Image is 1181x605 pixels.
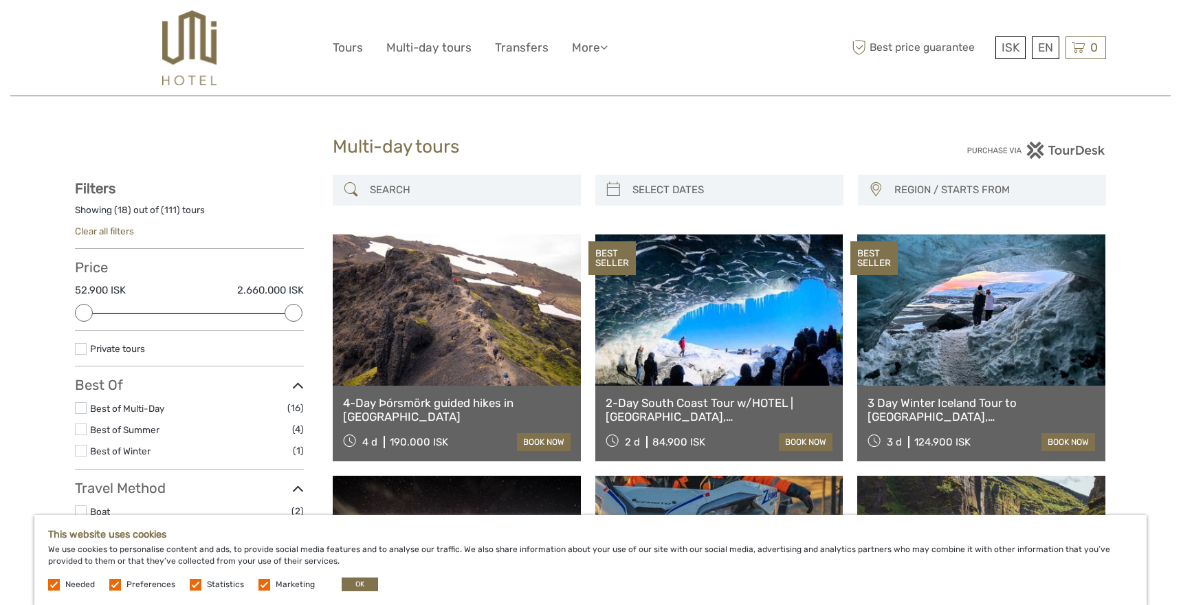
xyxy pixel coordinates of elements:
[90,506,110,517] a: Boat
[292,421,304,437] span: (4)
[207,579,244,591] label: Statistics
[887,436,902,448] span: 3 d
[1002,41,1019,54] span: ISK
[652,436,705,448] div: 84.900 ISK
[779,433,832,451] a: book now
[495,38,549,58] a: Transfers
[914,436,971,448] div: 124.900 ISK
[850,241,898,276] div: BEST SELLER
[517,433,571,451] a: book now
[1032,36,1059,59] div: EN
[572,38,608,58] a: More
[48,529,1133,540] h5: This website uses cookies
[237,283,304,298] label: 2.660.000 ISK
[118,203,128,217] label: 18
[333,38,363,58] a: Tours
[333,136,848,158] h1: Multi-day tours
[75,259,304,276] h3: Price
[65,579,95,591] label: Needed
[90,445,151,456] a: Best of Winter
[90,424,159,435] a: Best of Summer
[287,400,304,416] span: (16)
[293,443,304,459] span: (1)
[291,503,304,519] span: (2)
[1041,433,1095,451] a: book now
[1088,41,1100,54] span: 0
[588,241,636,276] div: BEST SELLER
[162,10,217,85] img: 526-1e775aa5-7374-4589-9d7e-5793fb20bdfc_logo_big.jpg
[75,377,304,393] h3: Best Of
[75,203,304,225] div: Showing ( ) out of ( ) tours
[90,343,145,354] a: Private tours
[364,178,574,202] input: SEARCH
[606,396,833,424] a: 2-Day South Coast Tour w/HOTEL | [GEOGRAPHIC_DATA], [GEOGRAPHIC_DATA], [GEOGRAPHIC_DATA] & Waterf...
[75,283,126,298] label: 52.900 ISK
[90,403,164,414] a: Best of Multi-Day
[627,178,837,202] input: SELECT DATES
[276,579,315,591] label: Marketing
[888,179,1099,201] button: REGION / STARTS FROM
[390,436,448,448] div: 190.000 ISK
[342,577,378,591] button: OK
[75,225,134,236] a: Clear all filters
[625,436,640,448] span: 2 d
[75,480,304,496] h3: Travel Method
[343,396,571,424] a: 4-Day Þórsmörk guided hikes in [GEOGRAPHIC_DATA]
[967,142,1106,159] img: PurchaseViaTourDesk.png
[362,436,377,448] span: 4 d
[848,36,992,59] span: Best price guarantee
[34,515,1147,605] div: We use cookies to personalise content and ads, to provide social media features and to analyse ou...
[164,203,177,217] label: 111
[868,396,1095,424] a: 3 Day Winter Iceland Tour to [GEOGRAPHIC_DATA], [GEOGRAPHIC_DATA], [GEOGRAPHIC_DATA] and [GEOGRAP...
[75,180,115,197] strong: Filters
[386,38,472,58] a: Multi-day tours
[126,579,175,591] label: Preferences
